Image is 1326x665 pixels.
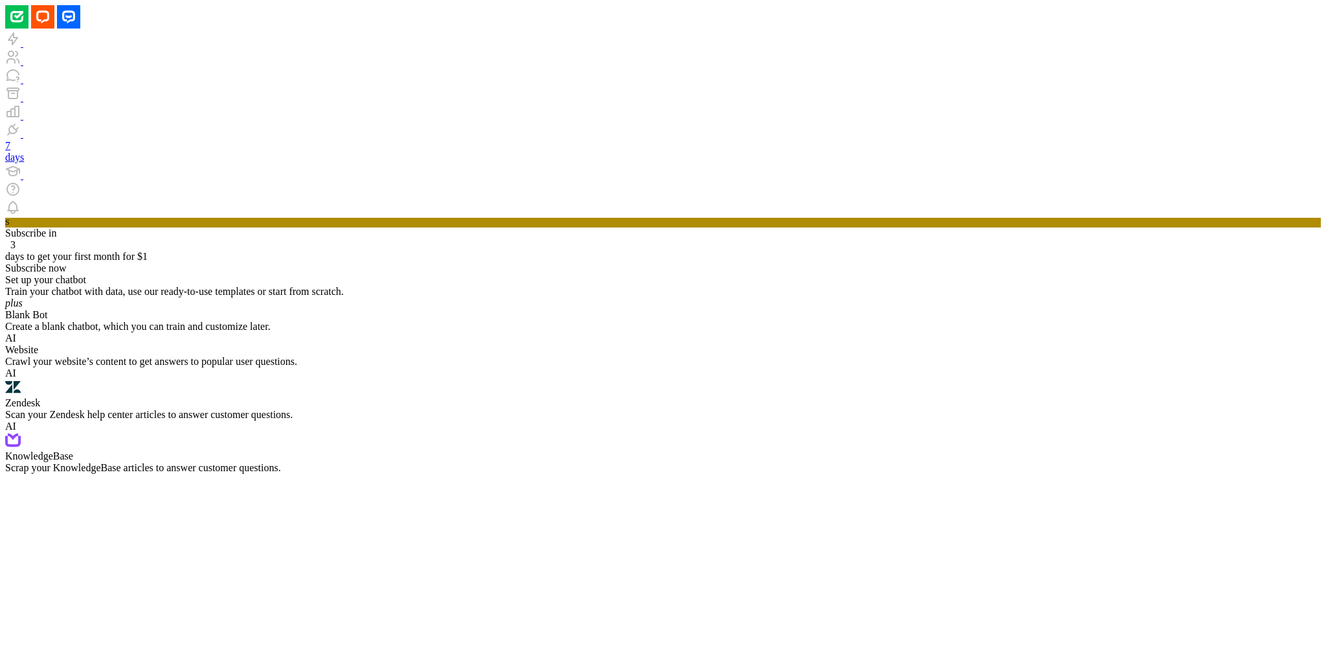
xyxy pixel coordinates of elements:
div: Scrap your KnowledgeBase articles to answer customer questions. [5,462,1321,474]
div: Create a blank chatbot, which you can train and customize later. [5,321,1321,332]
div: KnowledgeBase [5,450,1321,462]
span: AI [5,332,16,344]
div: 3 [10,239,1316,251]
span: AI [5,421,16,432]
div: Set up your chatbot [5,274,1321,286]
div: Train your chatbot with data, use our ready-to-use templates or start from scratch. [5,286,1321,297]
div: Crawl your website’s content to get answers to popular user questions. [5,356,1321,367]
div: Subscribe now [5,262,1321,274]
div: Website [5,344,1321,356]
div: Zendesk [5,397,1321,409]
div: days [5,152,1321,163]
i: plus [5,297,23,309]
div: Blank Bot [5,309,1321,321]
div: 7 [5,140,1321,152]
div: S [5,218,1321,227]
a: 7 days [5,140,1321,163]
div: Scan your Zendesk help center articles to answer customer questions. [5,409,1321,421]
div: Subscribe in days to get your first month for $1 [5,227,1321,262]
span: AI [5,367,16,379]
